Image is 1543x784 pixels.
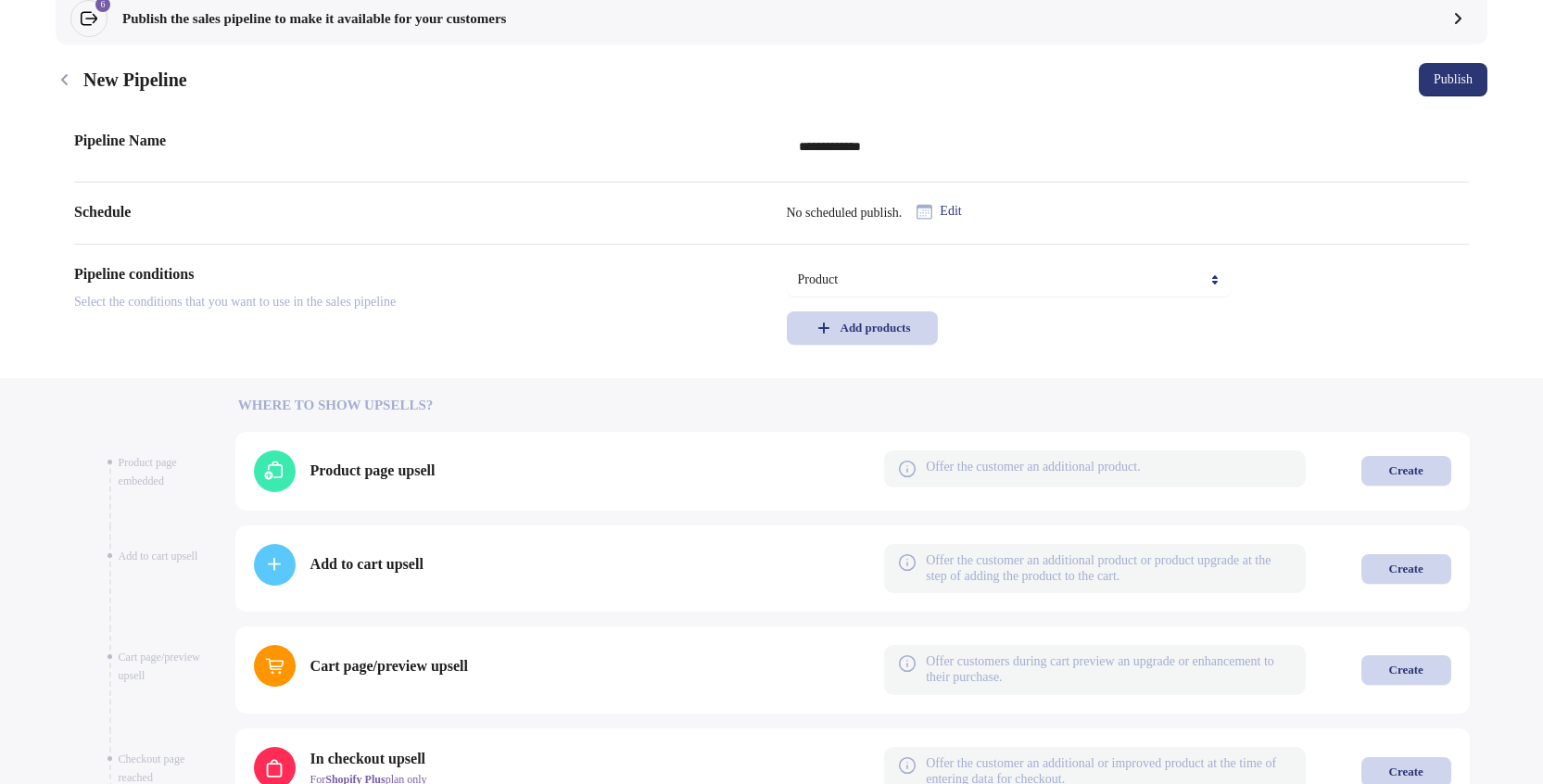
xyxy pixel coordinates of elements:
[119,456,177,487] span: Product page embedded
[1389,765,1423,779] div: Create
[74,130,166,152] h2: Pipeline Name
[926,654,1292,686] span: Offer customers during cart preview an upgrade or enhancement to their purchase.
[310,748,425,770] span: In checkout upsell
[83,69,187,91] h2: New Pipeline
[1361,554,1451,584] button: Create
[119,651,200,682] span: Cart page/preview upsell
[1434,72,1473,87] span: Publish
[119,752,185,784] span: Checkout page reached
[1389,562,1423,576] div: Create
[1361,456,1451,486] button: Create
[1361,655,1451,685] button: Create
[1389,663,1423,677] div: Create
[119,550,198,563] span: Add to cart upsell
[74,263,194,285] h2: Pipeline conditions
[74,201,131,223] h2: Schedule
[909,195,968,228] button: Edit
[787,311,939,345] button: Add products
[122,11,506,26] span: Publish the sales pipeline to make it available for your customers
[310,553,424,575] span: Add to cart upsell
[1389,463,1423,478] div: Create
[310,460,436,482] span: Product page upsell
[1419,63,1487,96] button: Publish
[310,655,468,677] span: Cart page/preview upsell
[238,396,1470,414] div: Where to show upsells?
[926,460,1140,475] span: Offer the customer an additional product.
[74,295,396,309] span: Select the conditions that you want to use in the sales pipeline
[841,321,911,335] div: Add products
[787,204,903,222] span: No scheduled publish.
[926,553,1292,585] span: Offer the customer an additional product or product upgrade at the step of adding the product to ...
[940,204,961,219] span: Edit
